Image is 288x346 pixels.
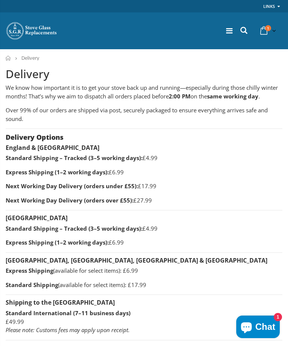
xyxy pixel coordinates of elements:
p: £4.99 [6,224,282,233]
p: (available for select items): £6.99 [6,266,282,275]
strong: Delivery Options [6,133,63,142]
p: We know how important it is to get your stove back up and running—especially during those chilly ... [6,83,282,100]
inbox-online-store-chat: Shopify online store chat [234,316,282,340]
h1: Delivery [6,66,282,82]
p: (available for select items): £17.99 [6,281,282,289]
strong: Express Shipping [6,267,53,274]
strong: England & [GEOGRAPHIC_DATA] [6,144,99,152]
strong: Standard Shipping – Tracked (3–5 working days): [6,225,142,232]
p: £49.99 [6,309,282,334]
p: £4.99 [6,154,282,162]
strong: Standard Shipping – Tracked (3–5 working days): [6,154,142,162]
strong: same working day [207,92,258,100]
span: Delivery [21,54,39,61]
strong: 2:00 PM [169,92,190,100]
strong: Shipping to the [GEOGRAPHIC_DATA] [6,298,115,307]
strong: Next Working Day Delivery (orders over £55): [6,196,133,204]
p: £6.99 [6,238,282,247]
strong: Standard Shipping [6,281,58,289]
a: Home [6,56,11,60]
img: Stove Glass Replacement [6,21,58,40]
a: Links [263,2,275,11]
strong: [GEOGRAPHIC_DATA] [6,214,67,222]
strong: Next Working Day Delivery (orders under £55): [6,182,138,190]
p: £17.99 [6,182,282,190]
strong: Express Shipping (1–2 working days): [6,168,109,176]
p: £27.99 [6,196,282,205]
strong: Express Shipping (1–2 working days): [6,239,109,246]
strong: [GEOGRAPHIC_DATA], [GEOGRAPHIC_DATA], [GEOGRAPHIC_DATA] & [GEOGRAPHIC_DATA] [6,256,267,264]
a: 1 [257,23,277,38]
span: 1 [265,25,271,31]
em: Please note: Customs fees may apply upon receipt. [6,326,130,334]
a: Menu [226,26,232,36]
p: Over 99% of our orders are shipped via post, securely packaged to ensure everything arrives safe ... [6,106,282,123]
p: £6.99 [6,168,282,177]
strong: Standard International (7–11 business days) [6,309,130,317]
